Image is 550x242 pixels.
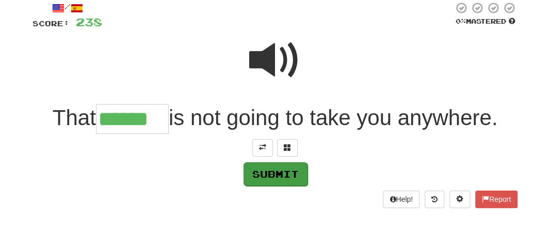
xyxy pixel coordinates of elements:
[456,17,466,25] span: 0 %
[169,106,497,130] span: is not going to take you anywhere.
[76,15,102,28] span: 238
[244,162,308,186] button: Submit
[33,2,102,14] div: /
[425,191,444,208] button: Round history (alt+y)
[277,139,298,157] button: Switch sentence to multiple choice alt+p
[383,191,419,208] button: Help!
[252,139,273,157] button: Toggle translation (alt+t)
[475,191,517,208] button: Report
[53,106,96,130] span: That
[454,17,517,26] div: Mastered
[33,19,70,28] span: Score:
